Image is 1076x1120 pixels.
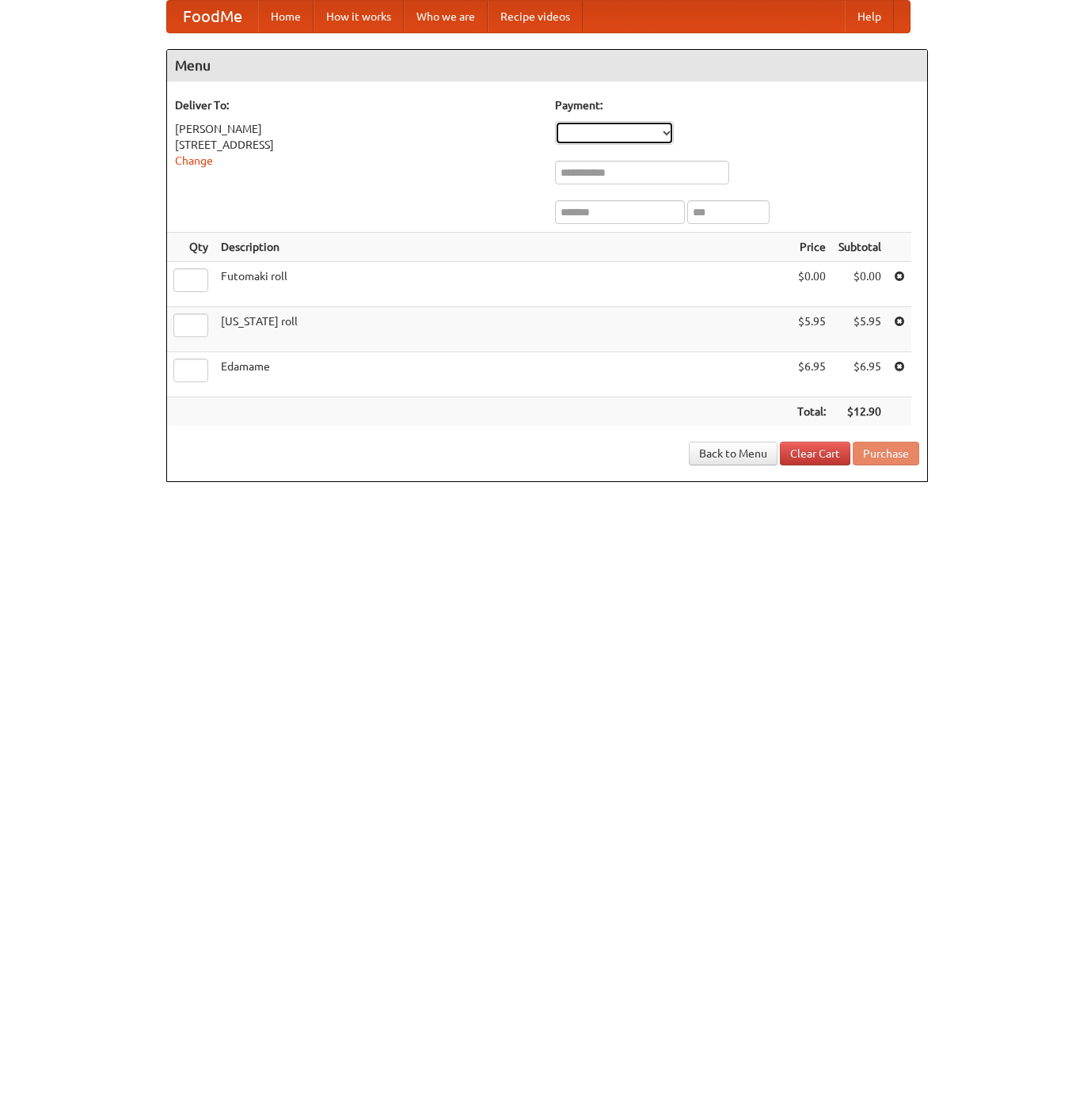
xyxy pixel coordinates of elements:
th: Total: [791,397,832,427]
h5: Deliver To: [175,97,539,113]
h5: Payment: [555,97,919,113]
th: Price [791,233,832,262]
a: Clear Cart [780,442,850,465]
th: $12.90 [832,397,888,427]
a: Recipe videos [488,1,583,32]
td: [US_STATE] roll [215,307,791,352]
div: [PERSON_NAME] [175,121,539,137]
th: Subtotal [832,233,888,262]
a: Back to Menu [689,442,778,465]
th: Description [215,233,791,262]
h4: Menu [167,50,927,82]
a: FoodMe [167,1,258,32]
td: $5.95 [791,307,832,352]
td: $6.95 [791,352,832,397]
td: Edamame [215,352,791,397]
td: $6.95 [832,352,888,397]
td: $0.00 [832,262,888,307]
a: Home [258,1,314,32]
a: How it works [314,1,404,32]
td: $0.00 [791,262,832,307]
th: Qty [167,233,215,262]
a: Who we are [404,1,488,32]
td: Futomaki roll [215,262,791,307]
div: [STREET_ADDRESS] [175,137,539,153]
td: $5.95 [832,307,888,352]
a: Change [175,154,213,167]
button: Purchase [853,442,919,465]
a: Help [845,1,894,32]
